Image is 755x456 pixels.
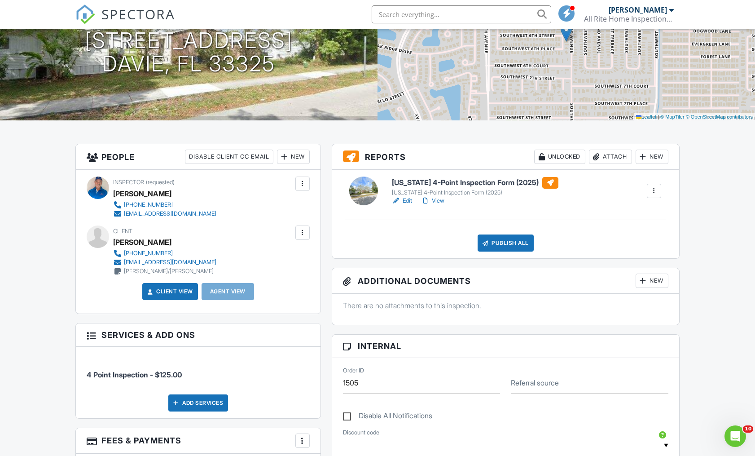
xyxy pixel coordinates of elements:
span: SPECTORA [101,4,175,23]
a: [PHONE_NUMBER] [113,249,216,258]
a: SPECTORA [75,12,175,31]
div: New [277,150,310,164]
div: [EMAIL_ADDRESS][DOMAIN_NAME] [124,259,216,266]
iframe: Intercom live chat [724,425,746,447]
a: © MapTiler [660,114,685,120]
span: (requested) [146,179,175,186]
h3: Reports [332,144,679,170]
span: 4 Point Inspection - $125.00 [87,370,182,379]
h1: [STREET_ADDRESS] Davie, FL 33325 [85,29,293,76]
div: [PHONE_NUMBER] [124,250,173,257]
a: [US_STATE] 4-Point Inspection Form (2025) [US_STATE] 4-Point Inspection Form (2025) [392,177,558,197]
label: Order ID [343,367,364,375]
div: [PERSON_NAME] [609,5,667,14]
a: Edit [392,196,412,205]
input: Search everything... [372,5,551,23]
div: [EMAIL_ADDRESS][DOMAIN_NAME] [124,210,216,217]
div: Disable Client CC Email [185,150,273,164]
label: Disable All Notifications [343,412,432,423]
h3: Fees & Payments [76,428,320,454]
label: Referral source [511,378,559,388]
label: Discount code [343,429,379,437]
span: | [658,114,659,120]
div: Unlocked [534,150,585,164]
a: Client View [145,287,193,296]
img: The Best Home Inspection Software - Spectora [75,4,95,24]
div: Attach [589,150,632,164]
li: Service: 4 Point Inspection [87,354,310,387]
h6: [US_STATE] 4-Point Inspection Form (2025) [392,177,558,189]
a: [EMAIL_ADDRESS][DOMAIN_NAME] [113,258,216,267]
div: [PERSON_NAME] [113,235,171,249]
a: [EMAIL_ADDRESS][DOMAIN_NAME] [113,209,216,218]
img: Marker [561,23,572,42]
a: © OpenStreetMap contributors [686,114,753,120]
div: [US_STATE] 4-Point Inspection Form (2025) [392,189,558,196]
h3: Internal [332,335,679,358]
div: Publish All [478,235,534,252]
a: View [421,196,444,205]
span: Client [113,228,132,235]
div: New [636,274,668,288]
h3: People [76,144,320,170]
h3: Services & Add ons [76,323,320,347]
h3: Additional Documents [332,268,679,294]
span: 10 [743,425,753,433]
div: [PERSON_NAME]/[PERSON_NAME] [124,268,214,275]
div: [PERSON_NAME] [113,187,171,200]
span: Inspector [113,179,144,186]
div: Add Services [168,394,228,412]
div: [PHONE_NUMBER] [124,201,173,208]
div: New [636,150,668,164]
a: [PHONE_NUMBER] [113,200,216,209]
div: All Rite Home Inspections, Inc [584,14,674,23]
a: Leaflet [636,114,656,120]
p: There are no attachments to this inspection. [343,301,668,310]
